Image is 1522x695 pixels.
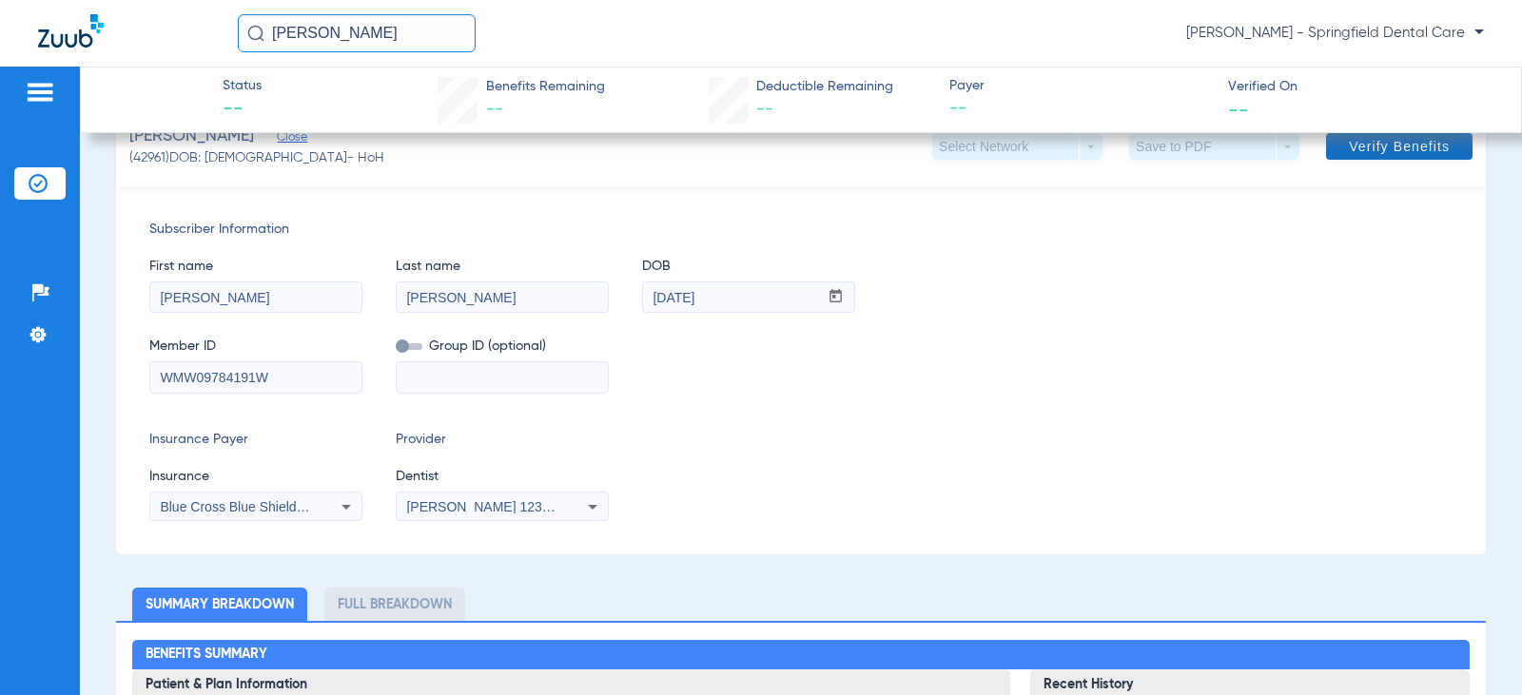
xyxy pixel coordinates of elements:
[238,14,476,52] input: Search for patients
[486,77,605,97] span: Benefits Remaining
[277,130,294,148] span: Close
[396,257,609,277] span: Last name
[129,148,384,168] span: (42961) DOB: [DEMOGRAPHIC_DATA] - HoH
[149,337,362,357] span: Member ID
[38,14,104,48] img: Zuub Logo
[1228,99,1249,119] span: --
[1228,77,1491,97] span: Verified On
[149,430,362,450] span: Insurance Payer
[129,125,254,148] span: [PERSON_NAME]
[949,97,1212,121] span: --
[149,467,362,487] span: Insurance
[642,257,855,277] span: DOB
[396,467,609,487] span: Dentist
[406,499,594,514] span: [PERSON_NAME] 1235410028
[949,76,1212,96] span: Payer
[223,76,262,96] span: Status
[396,337,609,357] span: Group ID (optional)
[756,101,773,118] span: --
[1186,24,1484,43] span: [PERSON_NAME] - Springfield Dental Care
[396,430,609,450] span: Provider
[486,101,503,118] span: --
[149,220,1453,240] span: Subscriber Information
[132,588,307,621] li: Summary Breakdown
[817,282,854,313] button: Open calendar
[25,81,55,104] img: hamburger-icon
[756,77,893,97] span: Deductible Remaining
[324,588,465,621] li: Full Breakdown
[247,25,264,42] img: Search Icon
[1349,139,1450,154] span: Verify Benefits
[1326,133,1473,160] button: Verify Benefits
[223,97,262,124] span: --
[160,499,392,514] span: Blue Cross Blue Shield Of [US_STATE]
[149,257,362,277] span: First name
[132,640,1469,670] h2: Benefits Summary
